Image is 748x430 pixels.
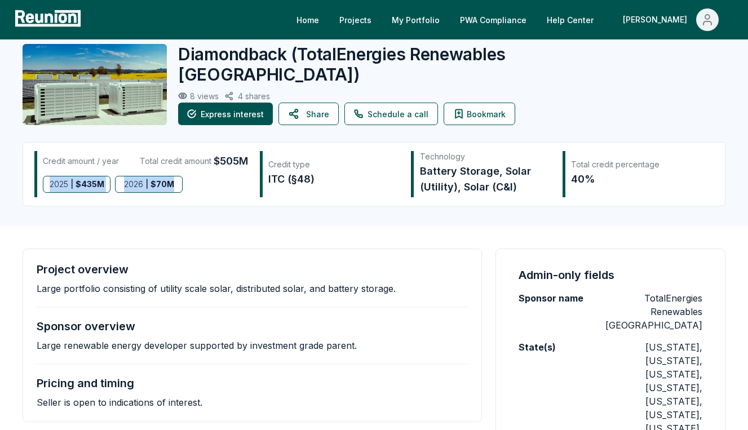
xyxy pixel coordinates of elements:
[190,91,219,101] p: 8 views
[268,171,399,187] div: ITC (§48)
[50,176,68,192] span: 2025
[287,8,737,31] nav: Main
[43,153,119,169] div: Credit amount / year
[37,283,396,294] p: Large portfolio consisting of utility scale solar, distributed solar, and battery storage.
[151,176,174,192] span: $ 70M
[623,8,692,31] div: [PERSON_NAME]
[76,176,104,192] span: $ 435M
[519,340,556,354] label: State(s)
[571,171,702,187] div: 40%
[238,91,270,101] p: 4 shares
[451,8,535,31] a: PWA Compliance
[605,291,702,332] p: TotalEnergies Renewables [GEOGRAPHIC_DATA]
[124,176,143,192] span: 2026
[614,8,728,31] button: [PERSON_NAME]
[444,103,515,125] button: Bookmark
[23,44,167,125] img: Diamondback
[420,151,551,162] div: Technology
[178,44,516,85] h2: Diamondback
[37,263,129,276] h4: Project overview
[330,8,380,31] a: Projects
[538,8,603,31] a: Help Center
[571,159,702,170] div: Total credit percentage
[178,44,506,85] span: ( TotalEnergies Renewables [GEOGRAPHIC_DATA] )
[37,397,202,408] p: Seller is open to indications of interest.
[268,159,399,170] div: Credit type
[344,103,438,125] a: Schedule a call
[519,267,614,283] h4: Admin-only fields
[214,153,248,169] span: $505M
[519,291,583,305] label: Sponsor name
[178,103,273,125] button: Express interest
[420,163,551,195] div: Battery Storage, Solar (Utility), Solar (C&I)
[37,340,357,351] p: Large renewable energy developer supported by investment grade parent.
[145,176,148,192] span: |
[383,8,449,31] a: My Portfolio
[37,320,135,333] h4: Sponsor overview
[278,103,339,125] button: Share
[140,153,248,169] div: Total credit amount
[37,376,134,390] h4: Pricing and timing
[70,176,73,192] span: |
[287,8,328,31] a: Home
